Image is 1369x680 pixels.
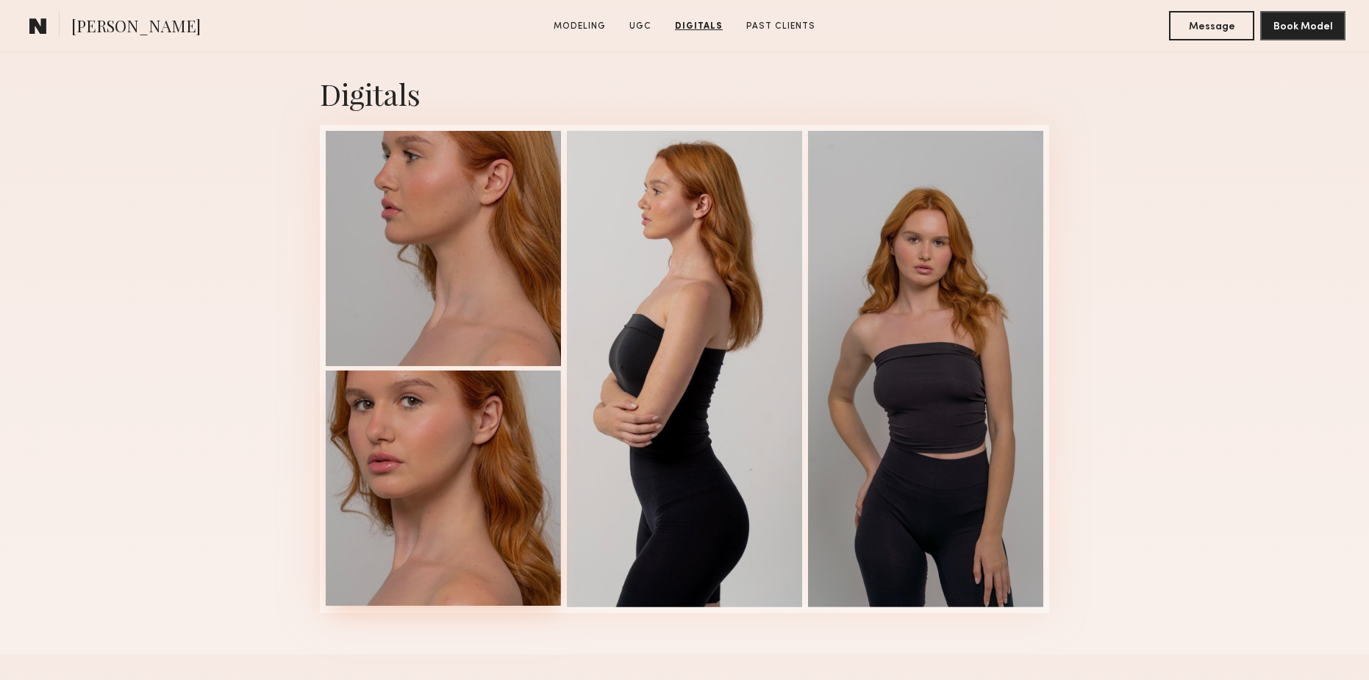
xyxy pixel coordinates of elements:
button: Message [1169,11,1254,40]
div: Digitals [320,74,1049,113]
a: Book Model [1260,19,1345,32]
a: Digitals [669,20,729,33]
span: [PERSON_NAME] [71,15,201,40]
a: Past Clients [740,20,821,33]
a: UGC [623,20,657,33]
button: Book Model [1260,11,1345,40]
a: Modeling [548,20,612,33]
